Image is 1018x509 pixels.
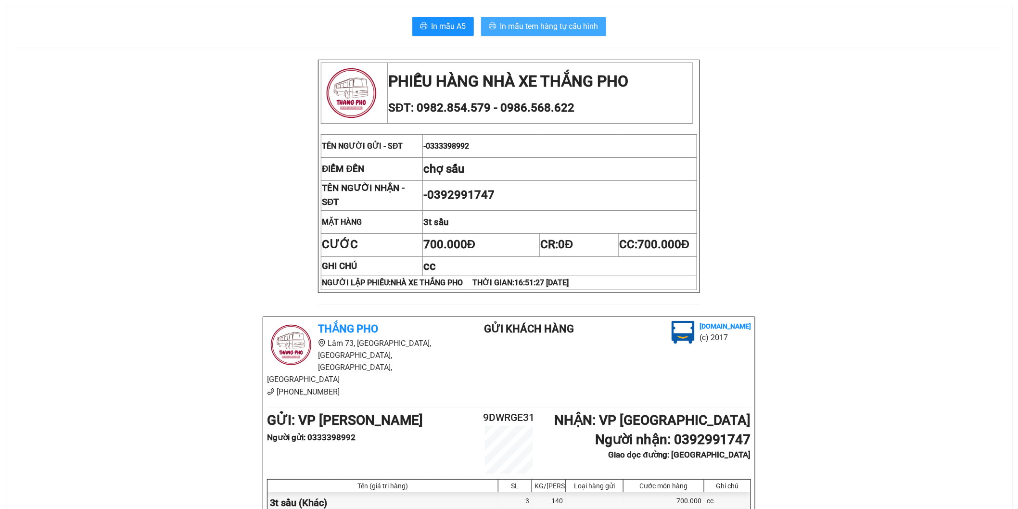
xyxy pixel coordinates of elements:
[534,482,563,490] div: KG/[PERSON_NAME]
[554,412,751,428] b: NHẬN : VP [GEOGRAPHIC_DATA]
[672,321,695,344] img: logo.jpg
[432,20,466,32] span: In mẫu A5
[501,482,529,490] div: SL
[318,323,378,335] b: Thắng Pho
[540,238,573,251] span: CR:
[423,141,469,151] span: -
[558,238,573,251] span: 0Đ
[423,162,464,176] span: chợ sấu
[388,101,574,115] span: SĐT: 0982.854.579 - 0986.568.622
[423,259,436,273] span: cc
[322,217,362,227] strong: MẶT HÀNG
[609,450,751,459] b: Giao dọc đường: [GEOGRAPHIC_DATA]
[322,141,403,151] span: TÊN NGƯỜI GỬI - SĐT
[423,217,448,228] span: 3t sầu
[267,386,446,398] li: [PHONE_NUMBER]
[707,482,748,490] div: Ghi chú
[391,278,569,287] span: NHÀ XE THẮNG PHO THỜI GIAN:
[267,433,356,442] b: Người gửi : 0333398992
[619,238,689,251] span: CC:
[388,72,628,90] strong: PHIẾU HÀNG NHÀ XE THẮNG PHO
[637,238,689,251] span: 700.000Đ
[267,321,315,369] img: logo.jpg
[514,278,569,287] span: 16:51:27 [DATE]
[318,339,326,347] span: environment
[267,412,423,428] b: GỬI : VP [PERSON_NAME]
[423,238,475,251] span: 700.000Đ
[322,183,405,207] strong: TÊN NGƯỜI NHẬN - SĐT
[420,22,428,31] span: printer
[500,20,598,32] span: In mẫu tem hàng tự cấu hình
[423,188,495,202] span: -
[481,17,606,36] button: printerIn mẫu tem hàng tự cấu hình
[322,238,358,251] strong: CƯỚC
[489,22,496,31] span: printer
[700,331,751,344] li: (c) 2017
[568,482,621,490] div: Loại hàng gửi
[595,432,751,447] b: Người nhận : 0392991747
[322,278,569,287] strong: NGƯỜI LẬP PHIẾU:
[469,410,549,426] h2: 9DWRGE31
[322,64,381,123] img: logo
[700,322,751,330] b: [DOMAIN_NAME]
[267,388,275,395] span: phone
[484,323,574,335] b: Gửi khách hàng
[322,164,364,174] strong: ĐIỂM ĐẾN
[626,482,701,490] div: Cước món hàng
[267,337,446,386] li: Lâm 73, [GEOGRAPHIC_DATA], [GEOGRAPHIC_DATA], [GEOGRAPHIC_DATA], [GEOGRAPHIC_DATA]
[426,141,469,151] span: 0333398992
[270,482,496,490] div: Tên (giá trị hàng)
[412,17,474,36] button: printerIn mẫu A5
[427,188,495,202] span: 0392991747
[322,261,357,271] strong: GHI CHÚ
